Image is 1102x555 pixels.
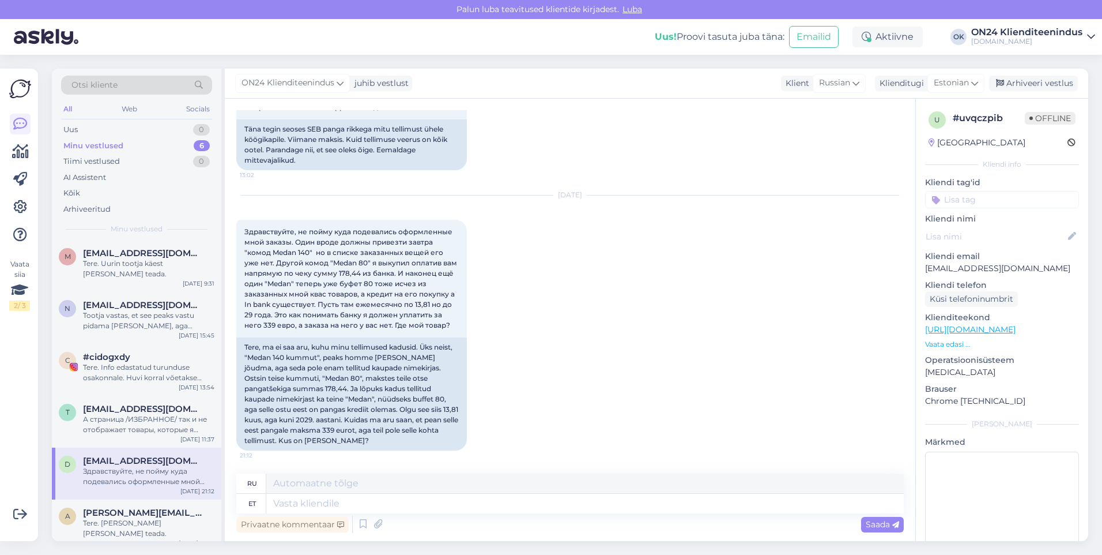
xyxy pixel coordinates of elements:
span: Russian [819,77,850,89]
div: Kõik [63,187,80,199]
span: c [65,356,70,365]
div: Web [119,102,139,117]
span: anna.kotovits@gmail.com [83,508,203,518]
p: Brauser [925,383,1079,395]
div: [DATE] 15:45 [179,331,214,340]
div: [DATE] 9:31 [183,279,214,288]
p: Klienditeekond [925,312,1079,324]
div: 0 [193,156,210,167]
div: Kliendi info [925,159,1079,170]
p: Kliendi telefon [925,279,1079,291]
button: Emailid [789,26,839,48]
div: А страница /ИЗБРАННОЕ/ так и не отображает товары, которые я отмечаю. [83,414,214,435]
span: nele.mandla@gmail.com [83,300,203,310]
div: [DOMAIN_NAME] [971,37,1082,46]
div: ON24 Klienditeenindus [971,28,1082,37]
div: [GEOGRAPHIC_DATA] [929,137,1025,149]
div: Здравствуйте, не пойму куда подевались оформленные мной заказы. Один вроде должны привезти завтра... [83,466,214,487]
div: juhib vestlust [350,77,409,89]
p: Chrome [TECHNICAL_ID] [925,395,1079,407]
div: Proovi tasuta juba täna: [655,30,784,44]
div: Tootja vastas, et see peaks vastu pidama [PERSON_NAME], aga [PERSON_NAME] on kuivati? [83,310,214,331]
span: Luba [619,4,646,14]
div: et [248,494,256,513]
span: Saada [866,519,899,530]
span: t [66,408,70,417]
div: [DATE] 21:12 [180,487,214,496]
span: Estonian [934,77,969,89]
input: Lisa nimi [926,230,1066,243]
img: Askly Logo [9,78,31,100]
span: dimas1524@yandex.ru [83,456,203,466]
div: Aktiivne [852,27,923,47]
span: Otsi kliente [71,79,118,91]
div: Minu vestlused [63,140,123,152]
span: d [65,460,70,468]
p: [MEDICAL_DATA] [925,366,1079,378]
b: Uus! [655,31,677,42]
span: mariediits09@gmail.com [83,248,203,258]
div: Klienditugi [875,77,924,89]
div: Tere. Uurin tootja käest [PERSON_NAME] teada. [83,258,214,279]
div: Küsi telefoninumbrit [925,291,1018,307]
div: Klient [781,77,809,89]
span: a [65,512,70,520]
span: m [65,252,71,261]
span: Здравствуйте, не пойму куда подевались оформленные мной заказы. Один вроде должны привезти завтра... [244,227,459,329]
p: Operatsioonisüsteem [925,354,1079,366]
a: ON24 Klienditeenindus[DOMAIN_NAME] [971,28,1095,46]
div: Socials [184,102,212,117]
div: Vaata siia [9,259,30,311]
div: 2 / 3 [9,301,30,311]
span: Minu vestlused [111,224,163,234]
div: [DATE] 11:37 [180,435,214,444]
span: Offline [1025,112,1075,125]
p: Vaata edasi ... [925,339,1079,350]
p: Kliendi tag'id [925,177,1079,189]
input: Lisa tag [925,191,1079,208]
div: Arhiveeritud [63,204,111,215]
p: Kliendi nimi [925,213,1079,225]
div: All [61,102,74,117]
div: Arhiveeri vestlus [989,76,1078,91]
p: [EMAIL_ADDRESS][DOMAIN_NAME] [925,262,1079,275]
div: Täna tegin seoses SEB panga rikkega mitu tellimust ühele köögikapile. Viimane maksis. Kuid tellim... [236,119,467,170]
div: # uvqczpib [953,111,1025,125]
div: AI Assistent [63,172,106,183]
span: trulling@mail.ru [83,404,203,414]
div: Privaatne kommentaar [236,517,349,532]
div: Tere. [PERSON_NAME] [PERSON_NAME] teada. [83,518,214,539]
span: #cidogxdy [83,352,130,362]
div: Tere, ma ei saa aru, kuhu minu tellimused kadusid. Üks neist, "Medan 140 kummut", peaks homme [PE... [236,337,467,451]
div: OK [950,29,967,45]
div: ru [247,474,257,493]
span: u [934,115,940,124]
div: [DATE] [236,190,904,200]
a: [URL][DOMAIN_NAME] [925,324,1016,335]
div: [DATE] 13:54 [179,383,214,392]
p: Märkmed [925,436,1079,448]
div: [PERSON_NAME] [925,419,1079,429]
div: 0 [193,124,210,136]
span: 21:12 [240,451,283,460]
div: Tere. Info edastatud turunduse osakonnale. Huvi korral võetakse ühendust. [83,362,214,383]
div: Uus [63,124,78,136]
div: 6 [194,140,210,152]
span: 13:02 [240,171,283,179]
div: Tiimi vestlused [63,156,120,167]
span: ON24 Klienditeenindus [241,77,334,89]
p: Kliendi email [925,250,1079,262]
span: n [65,304,70,313]
div: [DATE] 10:38 [179,539,214,547]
